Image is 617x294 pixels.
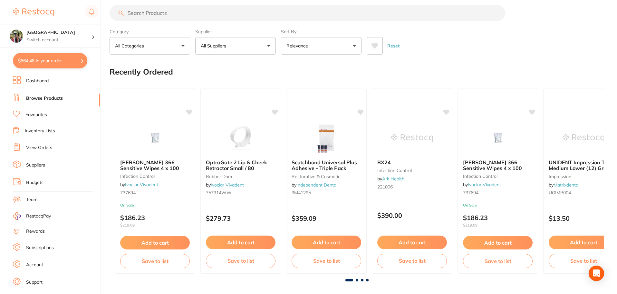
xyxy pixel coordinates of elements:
small: On Sale [120,203,190,208]
div: Open Intercom Messenger [589,266,604,281]
p: $186.23 [463,214,533,228]
a: Ivoclar Vivadent [211,182,244,188]
b: OptraGate 2 Lip & Cheek Retractor Small / 80 [206,159,275,171]
p: $359.09 [292,215,361,222]
span: RestocqPay [26,213,51,219]
a: Browse Products [26,95,63,102]
button: Reset [385,37,401,55]
input: Search Products [110,5,505,21]
a: Favourites [25,112,47,118]
label: Supplier [195,29,276,35]
a: Team [26,197,37,203]
a: Inventory Lists [25,128,55,134]
a: Rewards [26,228,45,235]
b: Durr FD 366 Sensitive Wipes 4 x 100 [463,159,533,171]
small: On Sale [463,203,533,208]
span: $219.09 [120,223,190,228]
span: by [377,176,404,182]
button: Save to list [292,254,361,268]
a: View Orders [26,145,52,151]
p: $390.00 [377,212,447,219]
img: Restocq Logo [13,8,54,16]
button: Add to cart [463,236,533,249]
a: Restocq Logo [13,5,54,20]
small: 3M41295 [292,190,361,195]
span: by [463,182,501,188]
button: $664.48 in your order [13,53,87,68]
p: $186.23 [120,214,190,228]
span: by [206,182,244,188]
small: 737694 [120,190,190,195]
p: All Categories [115,43,147,49]
button: All Categories [110,37,190,55]
small: restorative & cosmetic [292,174,361,179]
button: Relevance [281,37,362,55]
button: Save to list [463,254,533,268]
button: All Suppliers [195,37,276,55]
a: Independent Dental [296,182,337,188]
h2: Recently Ordered [110,67,173,76]
small: infection control [120,174,190,179]
button: Add to cart [377,236,447,249]
img: Durr FD 366 Sensitive Wipes 4 x 100 [134,122,176,154]
p: All Suppliers [201,43,229,49]
img: Wanneroo Dental Centre [10,30,23,43]
label: Category [110,29,190,35]
img: RestocqPay [13,212,21,220]
a: Ark Health [382,176,404,182]
small: 757914WW [206,190,275,195]
small: infection control [377,168,447,173]
h4: Wanneroo Dental Centre [26,29,92,36]
b: Durr FD 366 Sensitive Wipes 4 x 100 [120,159,190,171]
a: Ivoclar Vivadent [125,182,158,188]
button: Add to cart [206,236,275,249]
label: Sort By [281,29,362,35]
span: by [120,182,158,188]
a: Account [26,262,43,268]
span: by [292,182,337,188]
a: Subscriptions [26,245,54,251]
a: Matrixdental [554,182,579,188]
span: by [549,182,579,188]
small: 737694 [463,190,533,195]
a: Suppliers [26,162,45,168]
a: Support [26,279,43,286]
img: Durr FD 366 Sensitive Wipes 4 x 100 [477,122,519,154]
button: Add to cart [292,236,361,249]
small: rubber dam [206,174,275,179]
img: UNIDENT Impression Trays Medium Lower (12) Grey [563,122,604,154]
img: BX24 [391,122,433,154]
button: Save to list [206,254,275,268]
b: BX24 [377,159,447,165]
p: $279.73 [206,215,275,222]
img: Scotchbond Universal Plus Adhesive - Triple Pack [305,122,347,154]
p: Relevance [286,43,311,49]
small: 221006 [377,184,447,189]
a: RestocqPay [13,212,51,220]
button: Save to list [120,254,190,268]
button: Add to cart [120,236,190,249]
a: Dashboard [26,78,49,84]
b: Scotchbond Universal Plus Adhesive - Triple Pack [292,159,361,171]
img: OptraGate 2 Lip & Cheek Retractor Small / 80 [220,122,262,154]
span: $219.09 [463,223,533,228]
button: Save to list [377,254,447,268]
p: Switch account [26,37,92,43]
a: Ivoclar Vivadent [468,182,501,188]
a: Budgets [26,179,43,186]
small: infection control [463,174,533,179]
